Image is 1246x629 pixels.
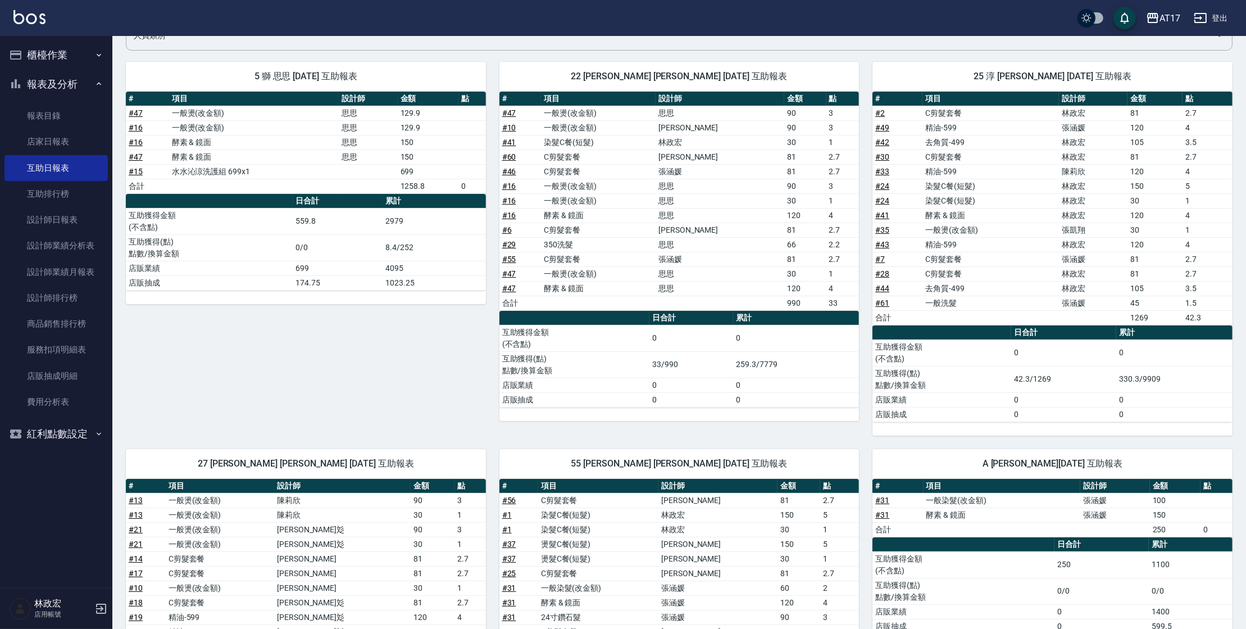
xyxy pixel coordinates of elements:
a: #24 [875,182,889,191]
td: [PERSON_NAME] [656,223,784,237]
a: #31 [502,598,516,607]
td: 120 [784,281,826,296]
td: 去角質-499 [922,135,1059,150]
td: 林政宏 [1059,193,1127,208]
td: 81 [784,223,826,237]
th: 項目 [538,479,658,494]
a: #16 [502,182,516,191]
span: 22 [PERSON_NAME] [PERSON_NAME] [DATE] 互助報表 [513,71,846,82]
a: #21 [129,525,143,534]
td: 酵素 & 鏡面 [541,208,656,223]
a: #41 [875,211,889,220]
td: 81 [784,164,826,179]
td: 2.7 [1183,252,1233,266]
td: 去角質-499 [922,281,1059,296]
a: 互助日報表 [4,155,108,181]
td: 林政宏 [1059,266,1127,281]
td: [PERSON_NAME] [656,150,784,164]
th: 設計師 [1080,479,1149,494]
td: 699 [293,261,383,275]
a: #47 [502,108,516,117]
a: #43 [875,240,889,249]
td: 思思 [656,179,784,193]
th: 金額 [1150,479,1200,494]
td: 水水沁涼洗護組 699x1 [169,164,339,179]
td: 互助獲得金額 (不含點) [872,340,1011,366]
a: #31 [875,510,889,519]
a: #15 [129,167,143,176]
td: 店販業績 [499,378,649,392]
th: 金額 [398,92,459,106]
td: C剪髮套餐 [541,223,656,237]
th: 點 [1200,479,1233,494]
th: # [126,479,166,494]
th: 設計師 [274,479,411,494]
td: C剪髮套餐 [541,252,656,266]
td: 0 [458,179,485,193]
td: 染髮C餐(短髮) [922,179,1059,193]
table: a dense table [499,92,860,311]
td: 0 [1116,407,1233,422]
span: 55 [PERSON_NAME] [PERSON_NAME] [DATE] 互助報表 [513,458,846,469]
a: 店販抽成明細 [4,363,108,389]
td: 酵素 & 鏡面 [922,208,1059,223]
td: 4 [826,208,860,223]
a: #16 [129,138,143,147]
td: 互助獲得(點) 點數/換算金額 [126,234,293,261]
td: 1 [1183,223,1233,237]
td: 林政宏 [1059,179,1127,193]
a: #17 [129,569,143,578]
td: 0 [733,378,859,392]
a: #29 [502,240,516,249]
td: 張凱翔 [1059,223,1127,237]
button: 報表及分析 [4,70,108,99]
td: 259.3/7779 [733,351,859,378]
a: #16 [129,123,143,132]
td: 2.2 [826,237,860,252]
button: save [1113,7,1136,29]
td: 2.7 [826,150,860,164]
td: 81 [1127,106,1183,120]
td: 思思 [339,150,398,164]
div: AT17 [1159,11,1180,25]
a: #10 [129,583,143,592]
td: 120 [1127,120,1183,135]
td: 3 [454,493,486,508]
a: 互助排行榜 [4,181,108,207]
a: #18 [129,598,143,607]
td: 店販抽成 [126,275,293,290]
td: [PERSON_NAME] [656,120,784,135]
td: 66 [784,237,826,252]
a: #46 [502,167,516,176]
a: #37 [502,540,516,549]
button: 櫃檯作業 [4,40,108,70]
td: 1 [1183,193,1233,208]
td: 林政宏 [1059,208,1127,223]
td: 一般燙(改金額) [541,106,656,120]
th: 設計師 [1059,92,1127,106]
td: 林政宏 [656,135,784,150]
td: 129.9 [398,120,459,135]
td: 張涵媛 [1059,120,1127,135]
td: 一般燙(改金額) [541,120,656,135]
td: 33/990 [649,351,733,378]
a: #19 [129,613,143,622]
td: 林政宏 [1059,281,1127,296]
td: 思思 [656,106,784,120]
a: #37 [502,554,516,563]
td: C剪髮套餐 [922,252,1059,266]
td: 3.5 [1183,135,1233,150]
td: 0 [1011,392,1116,407]
th: 日合計 [649,311,733,325]
td: 42.3 [1183,310,1233,325]
span: 25 淳 [PERSON_NAME] [DATE] 互助報表 [886,71,1219,82]
td: 105 [1127,135,1183,150]
td: 990 [784,296,826,310]
th: 設計師 [658,479,777,494]
td: 合計 [126,179,169,193]
td: 0 [733,392,859,407]
td: 0 [1011,340,1116,366]
td: 174.75 [293,275,383,290]
td: 4 [826,281,860,296]
a: 服務扣項明細表 [4,337,108,363]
